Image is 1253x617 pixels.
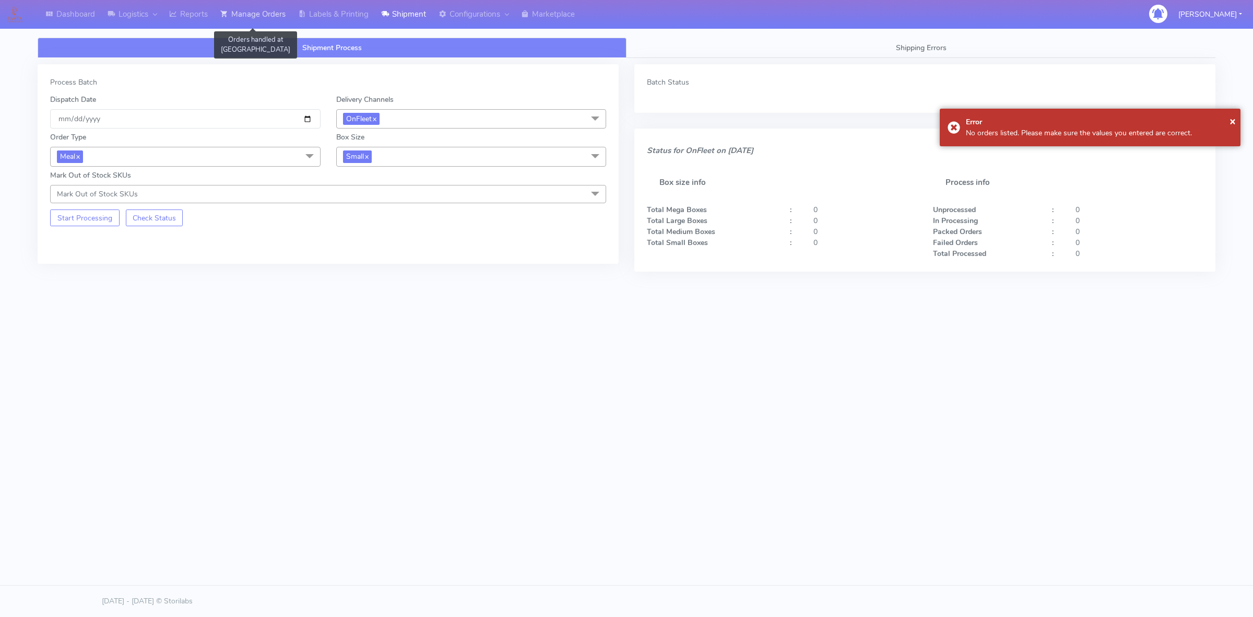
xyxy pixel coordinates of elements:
label: Dispatch Date [50,94,96,105]
button: Close [1230,113,1236,129]
span: Shipping Errors [896,43,947,53]
a: x [75,150,80,161]
strong: Total Medium Boxes [647,227,715,237]
strong: : [1052,205,1054,215]
span: Small [343,150,372,162]
label: Order Type [50,132,86,143]
button: Check Status [126,209,183,226]
label: Delivery Channels [336,94,394,105]
div: 0 [1068,215,1211,226]
label: Mark Out of Stock SKUs [50,170,131,181]
label: Box Size [336,132,364,143]
strong: : [790,216,791,226]
div: 0 [1068,204,1211,215]
div: 0 [1068,237,1211,248]
span: × [1230,114,1236,128]
a: x [364,150,369,161]
ul: Tabs [38,38,1215,58]
strong: : [790,227,791,237]
div: 0 [1068,248,1211,259]
div: 0 [806,215,925,226]
strong: Total Small Boxes [647,238,708,248]
div: 0 [806,237,925,248]
strong: : [1052,216,1054,226]
button: [PERSON_NAME] [1171,4,1250,25]
strong: In Processing [933,216,978,226]
strong: Unprocessed [933,205,976,215]
strong: : [790,238,791,248]
span: Mark Out of Stock SKUs [57,189,138,199]
strong: Total Processed [933,249,986,259]
strong: : [1052,238,1054,248]
div: 0 [806,204,925,215]
a: x [372,113,376,124]
div: No orders listed. Please make sure the values you entered are correct. [966,127,1233,138]
h5: Process info [933,166,1203,200]
strong: : [1052,227,1054,237]
div: Error [966,117,1233,127]
span: OnFleet [343,113,380,125]
strong: Total Mega Boxes [647,205,707,215]
div: 0 [806,226,925,237]
i: Status for OnFleet on [DATE] [647,145,753,156]
strong: Total Large Boxes [647,216,707,226]
span: Shipment Process [302,43,362,53]
div: 0 [1068,226,1211,237]
span: Meal [57,150,83,162]
strong: : [790,205,791,215]
div: Process Batch [50,77,606,88]
strong: Packed Orders [933,227,982,237]
h5: Box size info [647,166,917,200]
button: Start Processing [50,209,120,226]
strong: : [1052,249,1054,259]
div: Batch Status [647,77,1203,88]
strong: Failed Orders [933,238,978,248]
